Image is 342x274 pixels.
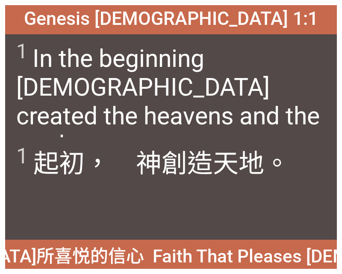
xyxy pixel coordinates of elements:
[24,8,318,29] span: Genesis [DEMOGRAPHIC_DATA] 1:1
[264,148,290,179] wh776: 。
[239,148,290,179] wh8064: 地
[16,142,290,180] span: 起初
[162,148,290,179] wh430: 創造
[85,148,290,179] wh7225: ， 神
[16,144,28,169] sup: 1
[16,39,326,159] span: In the beginning [DEMOGRAPHIC_DATA] created the heavens and the earth.
[213,148,290,179] wh1254: 天
[16,39,28,63] sup: 1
